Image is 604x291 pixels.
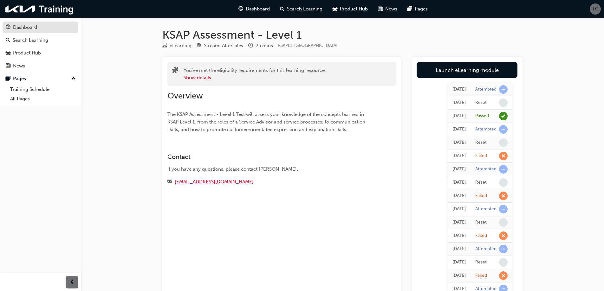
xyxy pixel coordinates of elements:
[499,138,508,147] span: learningRecordVerb_NONE-icon
[197,42,243,50] div: Stream
[13,37,48,44] div: Search Learning
[499,231,508,240] span: learningRecordVerb_FAIL-icon
[175,179,254,185] a: [EMAIL_ADDRESS][DOMAIN_NAME]
[452,232,466,239] div: Fri Nov 29 2024 07:12:05 GMT+1100 (Australian Eastern Daylight Time)
[373,3,402,16] a: news-iconNews
[3,22,78,33] a: Dashboard
[6,25,10,30] span: guage-icon
[162,42,192,50] div: Type
[3,47,78,59] a: Product Hub
[499,112,508,120] span: learningRecordVerb_PASS-icon
[499,165,508,174] span: learningRecordVerb_ATTEMPT-icon
[70,278,75,286] span: prev-icon
[452,152,466,160] div: Fri Nov 29 2024 07:31:50 GMT+1100 (Australian Eastern Daylight Time)
[13,49,41,57] div: Product Hub
[499,152,508,160] span: learningRecordVerb_FAIL-icon
[167,91,203,101] span: Overview
[167,153,373,161] h3: Contact
[340,5,368,13] span: Product Hub
[246,5,270,13] span: Dashboard
[184,67,326,81] div: You've met the eligibility requirements for this learning resource.
[248,42,273,50] div: Duration
[13,62,25,70] div: News
[452,99,466,106] div: Sat Nov 30 2024 08:34:37 GMT+1100 (Australian Eastern Daylight Time)
[162,43,167,49] span: learningResourceType_ELEARNING-icon
[452,166,466,173] div: Fri Nov 29 2024 07:24:25 GMT+1100 (Australian Eastern Daylight Time)
[6,76,10,82] span: pages-icon
[8,94,78,104] a: All Pages
[499,192,508,200] span: learningRecordVerb_FAIL-icon
[238,5,243,13] span: guage-icon
[6,50,10,56] span: car-icon
[248,43,253,49] span: clock-icon
[475,140,487,146] div: Reset
[3,73,78,85] button: Pages
[475,206,497,212] div: Attempted
[452,112,466,120] div: Fri Nov 29 2024 07:35:54 GMT+1100 (Australian Eastern Daylight Time)
[6,63,10,69] span: news-icon
[499,178,508,187] span: learningRecordVerb_NONE-icon
[452,179,466,186] div: Fri Nov 29 2024 07:24:23 GMT+1100 (Australian Eastern Daylight Time)
[417,62,517,78] a: Launch eLearning module
[167,178,373,186] div: Email
[499,258,508,267] span: learningRecordVerb_NONE-icon
[475,113,489,119] div: Passed
[71,75,76,83] span: up-icon
[452,245,466,253] div: Fri Nov 29 2024 07:07:31 GMT+1100 (Australian Eastern Daylight Time)
[499,205,508,213] span: learningRecordVerb_ATTEMPT-icon
[499,85,508,94] span: learningRecordVerb_ATTEMPT-icon
[197,43,201,49] span: target-icon
[167,111,367,132] span: The KSAP Assessment - Level 1 Test will assess your knowledge of the concepts learned in KSAP Lev...
[475,126,497,132] div: Attempted
[590,3,601,15] button: TC
[204,42,243,49] div: Stream: Aftersales
[3,3,76,16] img: kia-training
[378,5,383,13] span: news-icon
[233,3,275,16] a: guage-iconDashboard
[499,98,508,107] span: learningRecordVerb_NONE-icon
[499,271,508,280] span: learningRecordVerb_FAIL-icon
[452,86,466,93] div: Sat Nov 30 2024 08:34:39 GMT+1100 (Australian Eastern Daylight Time)
[475,180,487,186] div: Reset
[452,219,466,226] div: Fri Nov 29 2024 07:12:08 GMT+1100 (Australian Eastern Daylight Time)
[8,85,78,94] a: Training Schedule
[475,153,487,159] div: Failed
[475,246,497,252] div: Attempted
[167,166,373,173] div: If you have any questions, please contact [PERSON_NAME].
[475,86,497,92] div: Attempted
[162,28,523,42] h1: KSAP Assessment - Level 1
[475,100,487,106] div: Reset
[184,74,211,81] button: Show details
[6,38,10,43] span: search-icon
[13,75,26,82] div: Pages
[287,5,322,13] span: Search Learning
[328,3,373,16] a: car-iconProduct Hub
[402,3,433,16] a: pages-iconPages
[3,60,78,72] a: News
[452,126,466,133] div: Fri Nov 29 2024 07:31:57 GMT+1100 (Australian Eastern Daylight Time)
[407,5,412,13] span: pages-icon
[275,3,328,16] a: search-iconSearch Learning
[475,193,487,199] div: Failed
[3,35,78,46] a: Search Learning
[13,24,37,31] div: Dashboard
[167,179,172,185] span: email-icon
[452,192,466,199] div: Fri Nov 29 2024 07:21:26 GMT+1100 (Australian Eastern Daylight Time)
[475,259,487,265] div: Reset
[452,206,466,213] div: Fri Nov 29 2024 07:12:10 GMT+1100 (Australian Eastern Daylight Time)
[415,5,428,13] span: Pages
[592,5,599,13] span: TC
[499,125,508,134] span: learningRecordVerb_ATTEMPT-icon
[452,272,466,279] div: Fri Nov 29 2024 07:07:26 GMT+1100 (Australian Eastern Daylight Time)
[499,245,508,253] span: learningRecordVerb_ATTEMPT-icon
[475,233,487,239] div: Failed
[256,42,273,49] div: 25 mins
[280,5,284,13] span: search-icon
[172,67,179,75] span: puzzle-icon
[499,218,508,227] span: learningRecordVerb_NONE-icon
[475,273,487,279] div: Failed
[475,166,497,172] div: Attempted
[278,43,337,48] span: Learning resource code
